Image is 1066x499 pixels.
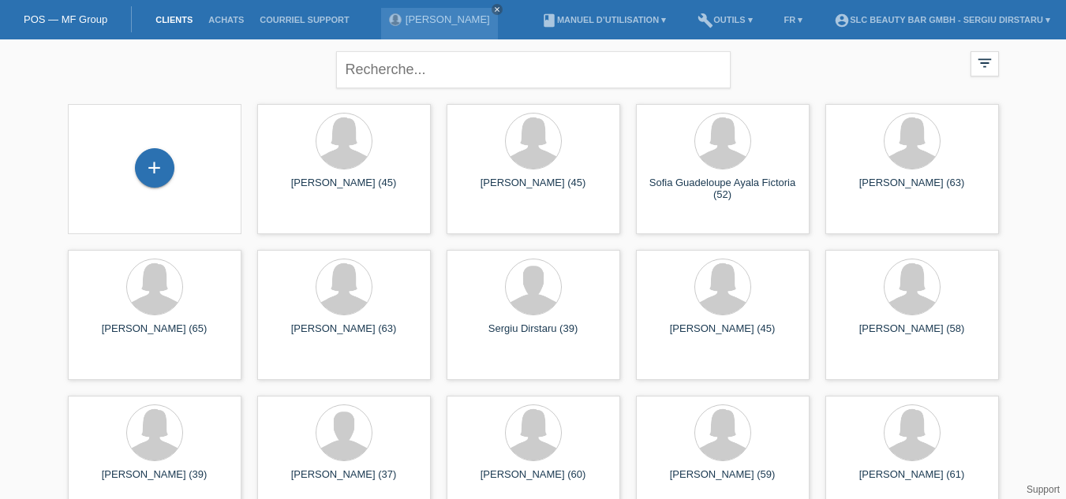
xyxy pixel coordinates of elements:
i: build [698,13,713,28]
div: Sergiu Dirstaru (39) [459,322,608,348]
div: [PERSON_NAME] (59) [649,468,797,493]
a: close [492,4,503,15]
div: [PERSON_NAME] (39) [80,468,229,493]
i: account_circle [834,13,850,28]
div: Enregistrer le client [136,155,174,181]
a: account_circleSLC Beauty Bar GmbH - Sergiu Dirstaru ▾ [826,15,1058,24]
div: [PERSON_NAME] (63) [838,177,986,202]
div: Sofia Guadeloupe Ayala Fictoria (52) [649,177,797,202]
i: close [493,6,501,13]
i: book [541,13,557,28]
a: Support [1027,484,1060,495]
a: POS — MF Group [24,13,107,25]
div: [PERSON_NAME] (45) [459,177,608,202]
a: Achats [200,15,252,24]
input: Recherche... [336,51,731,88]
a: FR ▾ [776,15,811,24]
div: [PERSON_NAME] (60) [459,468,608,493]
div: [PERSON_NAME] (58) [838,322,986,348]
div: [PERSON_NAME] (45) [649,322,797,348]
div: [PERSON_NAME] (63) [270,322,418,348]
div: [PERSON_NAME] (65) [80,322,229,348]
a: buildOutils ▾ [690,15,760,24]
div: [PERSON_NAME] (45) [270,177,418,202]
div: [PERSON_NAME] (61) [838,468,986,493]
i: filter_list [976,54,993,72]
a: bookManuel d’utilisation ▾ [533,15,674,24]
div: [PERSON_NAME] (37) [270,468,418,493]
a: [PERSON_NAME] [406,13,490,25]
a: Clients [148,15,200,24]
a: Courriel Support [252,15,357,24]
